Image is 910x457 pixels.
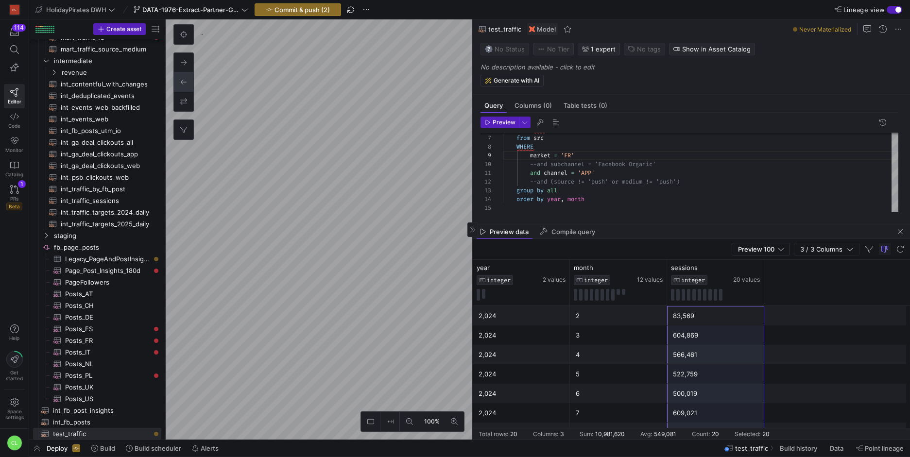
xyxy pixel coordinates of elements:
[637,45,661,53] span: No tags
[255,3,341,16] button: Commit & push (2)
[33,136,161,148] a: int_ga_deal_clickouts_all​​​​​​​​​​
[477,264,490,271] span: year
[576,326,661,345] div: 3
[53,428,150,440] span: test_traffic​​​​​​​​​​
[33,358,161,370] a: Posts_NL​​​​​​​​​
[481,177,491,186] div: 12
[93,23,146,35] button: Create asset
[673,345,758,364] div: 566,461
[12,24,26,32] div: 114
[574,264,593,271] span: month
[852,440,908,457] button: Point lineage
[33,218,161,230] div: Press SPACE to select this row.
[4,1,25,18] a: HG
[46,6,106,14] span: HolidayPirates DWH
[6,203,22,210] span: Beta
[564,102,607,109] span: Table tests
[65,335,150,346] span: Posts_FR​​​​​​​​​
[61,207,150,218] span: int_traffic_targets_2024_daily​​​​​​​​​​
[106,26,141,33] span: Create asset
[479,431,508,438] div: Total rows:
[673,365,758,384] div: 522,759
[4,393,25,424] a: Spacesettings
[692,431,710,438] div: Count:
[738,245,774,253] span: Preview 100
[33,218,161,230] a: int_traffic_targets_2025_daily​​​​​​​​​​
[33,113,161,125] div: Press SPACE to select this row.
[4,108,25,133] a: Code
[481,203,491,212] div: 15
[479,365,564,384] div: 2,024
[510,431,517,438] div: 20
[33,288,161,300] a: Posts_AT​​​​​​​​​
[537,45,545,53] img: No tier
[33,358,161,370] div: Press SPACE to select this row.
[33,288,161,300] div: Press SPACE to select this row.
[33,102,161,113] a: int_events_web_backfilled​​​​​​​​​​
[61,79,150,90] span: int_contentful_with_changes​​​​​​​​​​
[561,152,574,159] span: 'FR'
[481,63,906,71] p: No description available - click to edit
[53,417,150,428] span: int_fb_posts​​​​​​​​​​
[54,55,160,67] span: intermediate
[33,102,161,113] div: Press SPACE to select this row.
[33,381,161,393] a: Posts_UK​​​​​​​​​
[576,365,661,384] div: 5
[673,404,758,423] div: 609,021
[33,43,161,55] div: Press SPACE to select this row.
[479,306,564,325] div: 2,024
[33,230,161,241] div: Press SPACE to select this row.
[65,393,150,405] span: Posts_US​​​​​​​​​
[547,186,557,194] span: all
[33,55,161,67] div: Press SPACE to select this row.
[33,3,118,16] button: HolidayPirates DWH
[61,102,150,113] span: int_events_web_backfilled​​​​​​​​​​
[479,326,564,345] div: 2,024
[576,384,661,403] div: 6
[4,84,25,108] a: Editor
[65,277,150,288] span: PageFollowers​​​​​​​​​
[484,102,503,109] span: Query
[33,265,161,276] a: Page_Post_Insights_180d​​​​​​​​​
[762,431,770,438] div: 20
[584,277,608,284] span: INTEGER
[61,149,150,160] span: int_ga_deal_clickouts_app​​​​​​​​​​
[576,306,661,325] div: 2
[481,75,544,86] button: Generate with AI
[188,440,223,457] button: Alerts
[865,444,904,452] span: Point lineage
[33,78,161,90] a: int_contentful_with_changes​​​​​​​​​​
[61,195,150,206] span: int_traffic_sessions​​​​​​​​​​
[33,370,161,381] div: Press SPACE to select this row.
[481,142,491,151] div: 8
[479,384,564,403] div: 2,024
[8,335,20,341] span: Help
[33,276,161,288] div: Press SPACE to select this row.
[533,43,574,55] button: No tierNo Tier
[18,180,26,188] div: 1
[537,195,544,203] span: by
[481,195,491,203] div: 14
[537,25,556,33] span: Model
[533,134,544,142] span: src
[551,229,595,235] span: Compile query
[33,195,161,206] a: int_traffic_sessions​​​​​​​​​​
[10,196,18,202] span: PRs
[33,323,161,335] div: Press SPACE to select this row.
[637,276,663,283] span: 12 values
[830,444,843,452] span: Data
[33,428,161,440] div: Press SPACE to select this row.
[530,160,656,168] span: --and subchannel = 'Facebook Organic'
[33,183,161,195] a: int_traffic_by_fb_post​​​​​​​​​​
[33,335,161,346] a: Posts_FR​​​​​​​​​
[515,102,552,109] span: Columns
[576,404,661,423] div: 7
[61,44,150,55] span: mart_traffic_source_medium​​​​​​​​​​
[4,433,25,453] button: CL
[560,431,564,438] div: 3
[599,102,607,109] span: (0)
[87,440,120,457] button: Build
[4,320,25,345] button: Help
[481,151,491,160] div: 9
[53,405,150,416] span: int_fb_post_insights​​​​​​​​​​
